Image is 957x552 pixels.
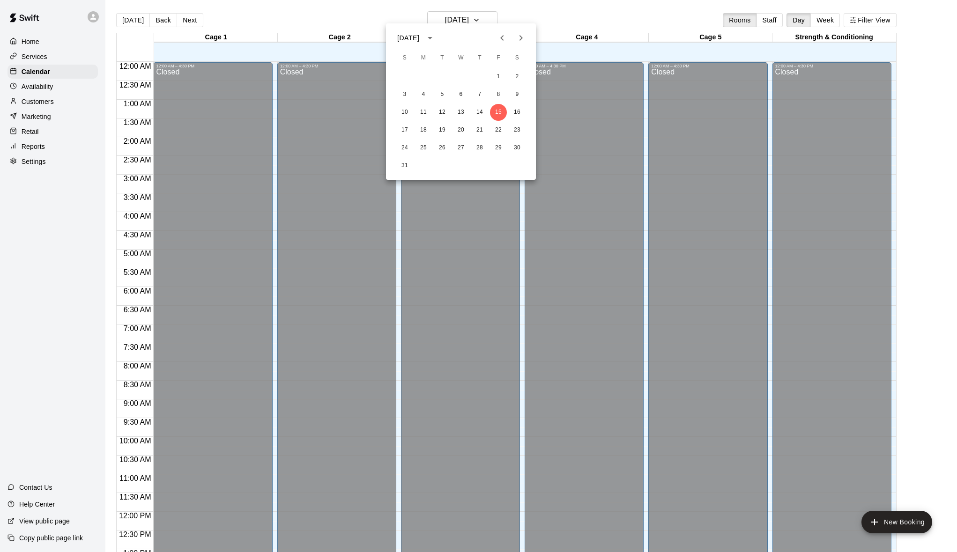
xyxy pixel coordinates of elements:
span: Tuesday [434,49,451,67]
button: 31 [396,157,413,174]
span: Thursday [471,49,488,67]
button: 29 [490,140,507,156]
button: 10 [396,104,413,121]
button: 9 [509,86,526,103]
span: Monday [415,49,432,67]
span: Friday [490,49,507,67]
button: 15 [490,104,507,121]
button: 8 [490,86,507,103]
button: 28 [471,140,488,156]
button: 20 [453,122,469,139]
button: 1 [490,68,507,85]
button: 26 [434,140,451,156]
button: 11 [415,104,432,121]
button: 16 [509,104,526,121]
button: 14 [471,104,488,121]
button: 2 [509,68,526,85]
button: 6 [453,86,469,103]
button: 7 [471,86,488,103]
button: 18 [415,122,432,139]
button: calendar view is open, switch to year view [422,30,438,46]
div: [DATE] [397,33,419,43]
button: 25 [415,140,432,156]
button: 3 [396,86,413,103]
button: 24 [396,140,413,156]
button: 17 [396,122,413,139]
button: Next month [512,29,530,47]
button: 4 [415,86,432,103]
button: 23 [509,122,526,139]
button: 27 [453,140,469,156]
button: 5 [434,86,451,103]
span: Wednesday [453,49,469,67]
span: Saturday [509,49,526,67]
button: Previous month [493,29,512,47]
button: 12 [434,104,451,121]
button: 13 [453,104,469,121]
button: 21 [471,122,488,139]
span: Sunday [396,49,413,67]
button: 22 [490,122,507,139]
button: 19 [434,122,451,139]
button: 30 [509,140,526,156]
